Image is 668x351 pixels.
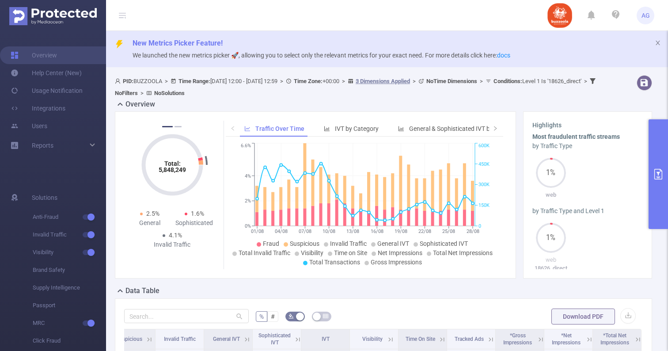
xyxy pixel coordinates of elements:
span: > [410,78,418,84]
b: Time Range: [178,78,210,84]
input: Search... [124,309,249,323]
div: by Traffic Type and Level 1 [532,206,643,216]
tspan: 0 [478,223,481,229]
a: Integrations [11,99,65,117]
b: PID: [123,78,133,84]
span: Passport [33,297,106,314]
span: > [277,78,286,84]
b: No Filters [115,90,138,96]
tspan: 22/08 [418,229,431,234]
img: Protected Media [9,7,97,25]
span: General IVT [213,336,240,342]
span: Invalid Traffic [33,226,106,244]
tspan: 150K [478,202,490,208]
a: Overview [11,46,57,64]
span: Reports [32,142,53,149]
tspan: 19/08 [394,229,407,234]
tspan: 28/08 [466,229,479,234]
tspan: 07/08 [298,229,311,234]
span: > [138,90,146,96]
b: Conditions : [493,78,522,84]
span: IVT [322,336,330,342]
tspan: 300K [478,182,490,188]
span: *Gross Impressions [503,332,532,346]
tspan: 4% [245,173,251,179]
span: Visibility [301,249,323,256]
span: We launched the new metrics picker 🚀, allowing you to select only the relevant metrics for your e... [133,52,510,59]
b: Most fraudulent traffic streams [532,133,620,140]
i: icon: close [655,40,661,46]
span: MRC [33,314,106,332]
span: % [259,313,264,320]
div: by Traffic Type [532,141,643,151]
button: 2 [175,126,182,127]
button: Download PDF [551,309,615,324]
span: BUZZOOLA [DATE] 12:00 - [DATE] 12:59 +00:00 [115,78,598,96]
span: > [581,78,590,84]
span: Sophisticated IVT [258,332,291,346]
p: 18626_direct [532,264,569,273]
span: Total Transactions [309,259,360,266]
span: Invalid Traffic [164,336,196,342]
span: 1% [536,234,566,241]
span: > [477,78,486,84]
b: No Solutions [154,90,185,96]
span: Sophisticated IVT [420,240,468,247]
i: icon: right [493,126,498,131]
b: No Time Dimensions [426,78,477,84]
i: icon: bg-colors [288,313,294,319]
a: docs [497,52,510,59]
span: Gross Impressions [371,259,422,266]
a: Reports [32,137,53,154]
tspan: 13/08 [346,229,359,234]
span: Brand Safety [33,261,106,279]
tspan: 2% [245,198,251,204]
div: Sophisticated [172,218,217,228]
button: icon: close [655,38,661,48]
p: web [532,191,569,199]
tspan: Total: [164,160,180,167]
button: 1 [162,126,173,127]
span: Traffic Over Time [255,125,304,132]
tspan: 25/08 [442,229,455,234]
span: General & Sophisticated IVT by Category [409,125,520,132]
span: *Net Impressions [552,332,581,346]
span: > [162,78,171,84]
span: Level 1 Is '18626_direct' [493,78,581,84]
i: icon: left [230,126,235,131]
span: Time On Site [406,336,435,342]
span: Fraud [263,240,279,247]
span: Total Invalid Traffic [239,249,290,256]
tspan: 5,848,249 [159,166,186,173]
span: 4.1% [169,232,182,239]
u: 3 Dimensions Applied [356,78,410,84]
span: 2.5% [146,210,159,217]
tspan: 6.6% [241,143,251,149]
i: icon: line-chart [244,126,250,132]
h2: Data Table [125,286,159,296]
tspan: 10/08 [323,229,335,234]
span: # [271,313,275,320]
span: Visibility [362,336,383,342]
span: > [339,78,348,84]
span: Suspicious [290,240,319,247]
h2: Overview [125,99,155,110]
span: Net Impressions [378,249,422,256]
span: Solutions [32,189,57,206]
tspan: 01/08 [250,229,263,234]
span: *Total Net Impressions [600,332,629,346]
span: Invalid Traffic [330,240,367,247]
p: web [532,256,569,264]
div: Invalid Traffic [150,240,194,249]
span: Tracked Ads [455,336,484,342]
span: IVT by Category [335,125,379,132]
span: Total Net Impressions [433,249,493,256]
span: 1% [536,169,566,176]
tspan: 0% [245,223,251,229]
b: Time Zone: [294,78,323,84]
tspan: 04/08 [274,229,287,234]
span: Time on Site [334,249,367,256]
a: Users [11,117,47,135]
i: icon: table [323,313,328,319]
a: Usage Notification [11,82,83,99]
